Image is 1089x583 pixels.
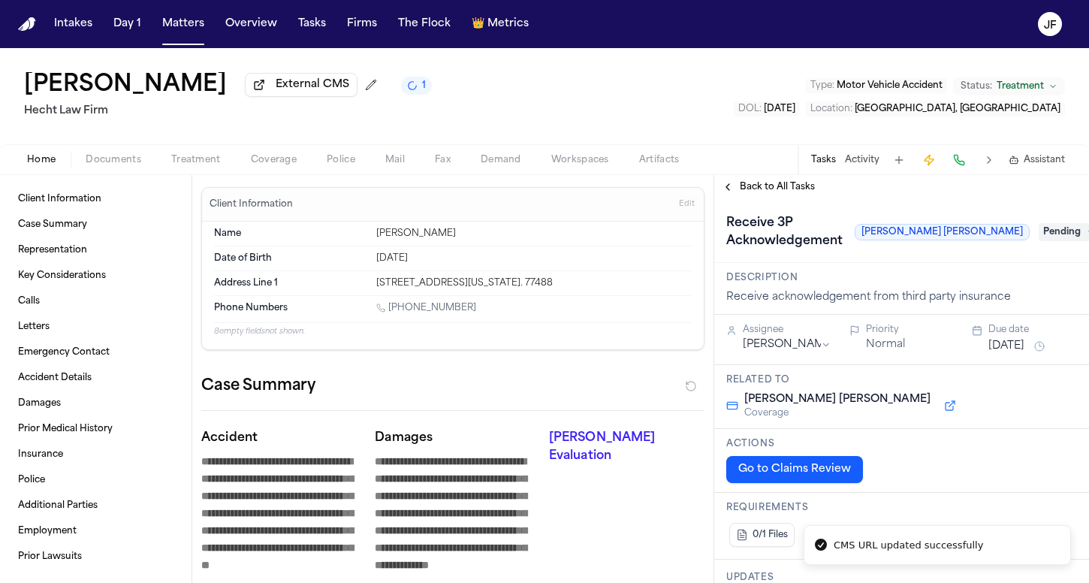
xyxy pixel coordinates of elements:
[376,302,476,314] a: Call 1 (979) 358-0952
[12,545,179,569] a: Prior Lawsuits
[219,11,283,38] button: Overview
[18,17,36,32] a: Home
[207,198,296,210] h3: Client Information
[714,181,822,193] button: Back to All Tasks
[726,456,863,483] button: Go to Claims Review
[24,102,432,120] h2: Hecht Law Firm
[156,11,210,38] button: Matters
[988,324,1077,336] div: Due date
[12,519,179,543] a: Employment
[743,324,831,336] div: Assignee
[12,391,179,415] a: Damages
[837,81,943,90] span: Motor Vehicle Accident
[639,154,680,166] span: Artifacts
[18,295,40,307] span: Calls
[24,72,227,99] h1: [PERSON_NAME]
[855,224,1030,240] span: [PERSON_NAME] [PERSON_NAME]
[12,340,179,364] a: Emergency Contact
[734,101,800,116] button: Edit DOL: 2025-05-17
[744,392,931,407] span: [PERSON_NAME] [PERSON_NAME]
[679,199,695,210] span: Edit
[810,81,834,90] span: Type :
[392,11,457,38] button: The Flock
[466,11,535,38] button: crownMetrics
[953,77,1065,95] button: Change status from Treatment
[738,104,762,113] span: DOL :
[18,372,92,384] span: Accident Details
[12,443,179,467] a: Insurance
[18,551,82,563] span: Prior Lawsuits
[12,494,179,518] a: Additional Parties
[1024,154,1065,166] span: Assistant
[1030,337,1048,355] button: Snooze task
[245,73,357,97] button: External CMS
[551,154,609,166] span: Workspaces
[422,80,426,92] span: 1
[214,277,367,289] dt: Address Line 1
[726,502,1077,514] h3: Requirements
[12,213,179,237] a: Case Summary
[86,154,141,166] span: Documents
[481,154,521,166] span: Demand
[12,289,179,313] a: Calls
[811,154,836,166] button: Tasks
[888,150,910,171] button: Add Task
[18,525,77,537] span: Employment
[12,468,179,492] a: Police
[487,17,529,32] span: Metrics
[1044,20,1057,31] text: JF
[866,324,955,336] div: Priority
[674,192,699,216] button: Edit
[18,474,45,486] span: Police
[845,154,879,166] button: Activity
[341,11,383,38] button: Firms
[1009,154,1065,166] button: Assistant
[740,181,815,193] span: Back to All Tasks
[18,17,36,32] img: Finch Logo
[18,270,106,282] span: Key Considerations
[810,104,852,113] span: Location :
[376,228,692,240] div: [PERSON_NAME]
[214,302,288,314] span: Phone Numbers
[201,374,315,398] h2: Case Summary
[744,407,931,419] span: Coverage
[834,538,983,553] div: CMS URL updated successfully
[201,429,357,447] p: Accident
[866,337,905,352] button: Normal
[435,154,451,166] span: Fax
[855,104,1060,113] span: [GEOGRAPHIC_DATA], [GEOGRAPHIC_DATA]
[24,72,227,99] button: Edit matter name
[376,277,692,289] div: [STREET_ADDRESS][US_STATE]. 77488
[12,315,179,339] a: Letters
[806,101,1065,116] button: Edit Location: Wharton, TX
[726,272,1077,284] h3: Description
[726,374,1077,386] h3: Related to
[949,150,970,171] button: Make a Call
[292,11,332,38] button: Tasks
[376,252,692,264] div: [DATE]
[472,17,484,32] span: crown
[549,429,704,465] p: [PERSON_NAME] Evaluation
[18,321,50,333] span: Letters
[48,11,98,38] button: Intakes
[375,429,530,447] p: Damages
[385,154,405,166] span: Mail
[12,238,179,262] a: Representation
[327,154,355,166] span: Police
[919,150,940,171] button: Create Immediate Task
[12,187,179,211] a: Client Information
[18,397,61,409] span: Damages
[764,104,795,113] span: [DATE]
[806,78,947,93] button: Edit Type: Motor Vehicle Accident
[726,290,1077,305] div: Receive acknowledgement from third party insurance
[107,11,147,38] button: Day 1
[12,417,179,441] a: Prior Medical History
[18,193,101,205] span: Client Information
[12,264,179,288] a: Key Considerations
[18,449,63,461] span: Insurance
